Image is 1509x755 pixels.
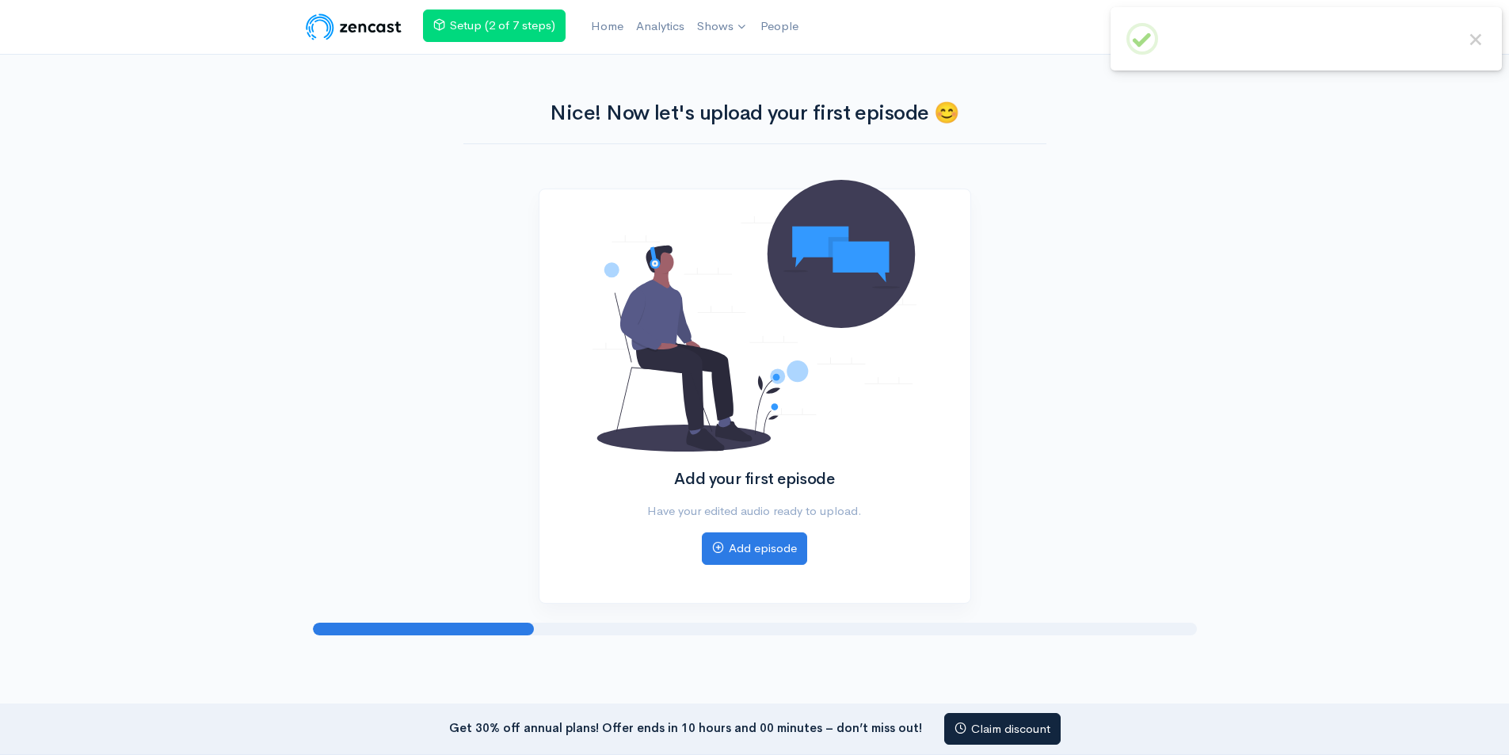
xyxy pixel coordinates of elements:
button: Close this dialog [1465,29,1486,50]
a: Add episode [702,532,807,565]
a: Setup (2 of 7 steps) [423,10,566,42]
a: Shows [691,10,754,44]
a: Claim discount [944,713,1061,745]
img: No podcasts added [593,180,916,451]
a: Analytics [630,10,691,44]
h2: Add your first episode [593,471,916,488]
strong: Get 30% off annual plans! Offer ends in 10 hours and 00 minutes – don’t miss out! [449,719,922,734]
h1: Nice! Now let's upload your first episode 😊 [463,102,1046,125]
img: ZenCast Logo [303,11,404,43]
p: Have your edited audio ready to upload. [593,502,916,520]
a: Help [1104,10,1160,44]
a: People [754,10,805,44]
a: Home [585,10,630,44]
